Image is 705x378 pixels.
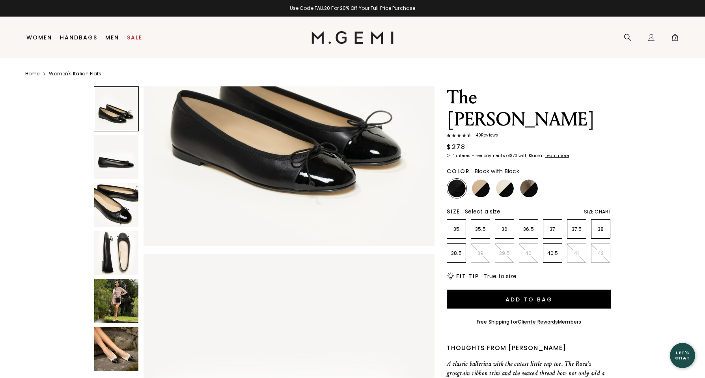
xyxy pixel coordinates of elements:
p: 42 [591,250,610,256]
span: Select a size [465,208,500,215]
img: Black with Black [448,180,466,197]
p: 40 [519,250,538,256]
a: Learn more [545,153,569,158]
img: The Rosa [94,327,138,371]
img: Beige with Black [472,180,490,197]
a: Sale [127,34,142,41]
button: Add to Bag [447,290,611,309]
span: Black with Black [475,167,519,175]
a: Men [105,34,119,41]
p: 41 [567,250,586,256]
div: Size Chart [584,209,611,215]
klarna-placement-style-body: with Klarna [518,153,544,159]
h2: Color [447,168,470,174]
p: 35 [447,226,466,232]
img: The Rosa [94,183,138,227]
span: 0 [671,35,679,43]
h1: The [PERSON_NAME] [447,86,611,131]
p: 37.5 [567,226,586,232]
p: 39 [471,250,490,256]
img: The Rosa [94,231,138,275]
h2: Fit Tip [456,273,479,279]
div: Let's Chat [670,350,695,360]
p: 37 [543,226,562,232]
p: 35.5 [471,226,490,232]
a: Women's Italian Flats [49,71,101,77]
h2: Size [447,208,460,215]
klarna-placement-style-amount: $70 [510,153,517,159]
klarna-placement-style-body: Or 4 interest-free payments of [447,153,510,159]
p: 38.5 [447,250,466,256]
a: 40Reviews [447,133,611,139]
img: Ecru with Black [496,180,514,197]
span: True to size [483,272,517,280]
p: 39.5 [495,250,514,256]
img: M.Gemi [311,31,394,44]
a: Women [26,34,52,41]
a: Cliente Rewards [518,318,558,325]
p: 36 [495,226,514,232]
span: 40 Review s [471,133,498,138]
p: 40.5 [543,250,562,256]
img: Antique Gold with Black [520,180,538,197]
div: Free Shipping for Members [477,319,581,325]
div: Thoughts from [PERSON_NAME] [447,343,611,353]
img: The Rosa [94,135,138,179]
a: Home [25,71,39,77]
klarna-placement-style-cta: Learn more [545,153,569,159]
a: Handbags [60,34,97,41]
p: 38 [591,226,610,232]
div: $278 [447,142,465,152]
img: The Rosa [94,279,138,323]
p: 36.5 [519,226,538,232]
